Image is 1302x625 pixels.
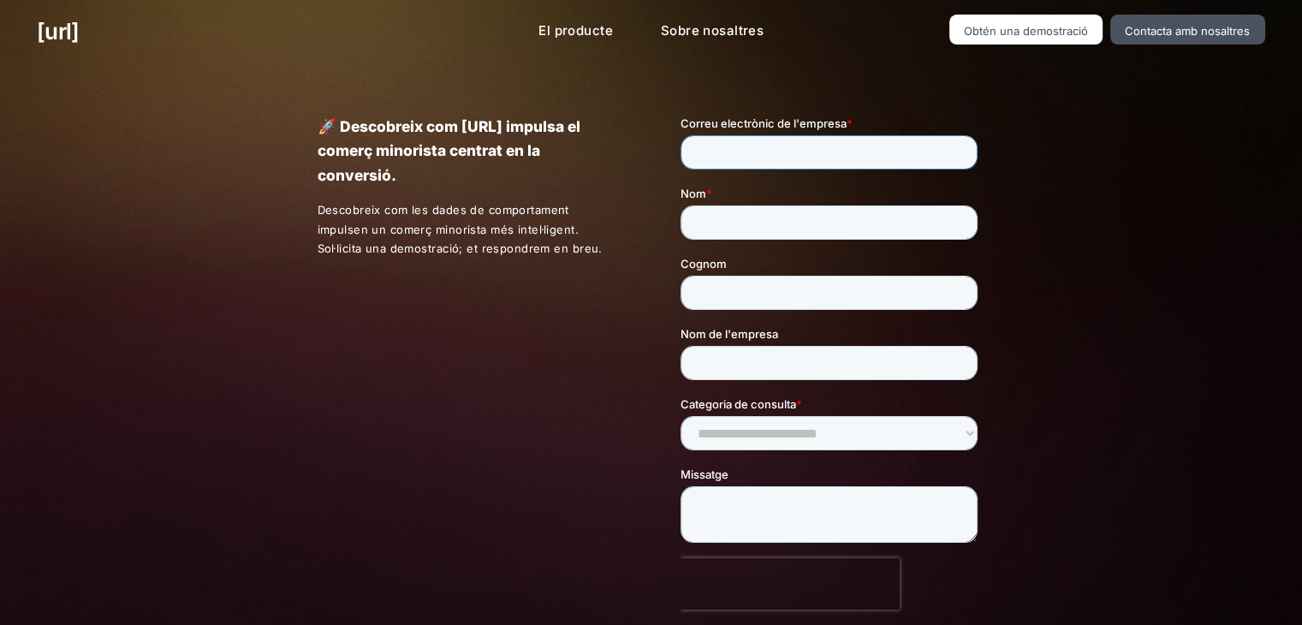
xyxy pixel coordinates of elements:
[661,22,764,39] font: Sobre nosaltres
[317,203,602,256] font: Descobreix com les dades de comportament impulsen un comerç minorista més intel·ligent. Sol·licit...
[949,15,1103,45] a: Obtén una demostració
[37,15,79,48] a: [URL]
[317,117,580,183] font: 🚀 Descobreix com [URL] impulsa el comerç minorista centrat en la conversió.
[525,15,627,48] a: El producte
[647,15,778,48] a: Sobre nosaltres
[37,18,79,45] font: [URL]
[964,24,1088,38] font: Obtén una demostració
[1125,24,1250,38] font: Contacta amb nosaltres
[538,22,613,39] font: El producte
[1110,15,1265,45] a: Contacta amb nosaltres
